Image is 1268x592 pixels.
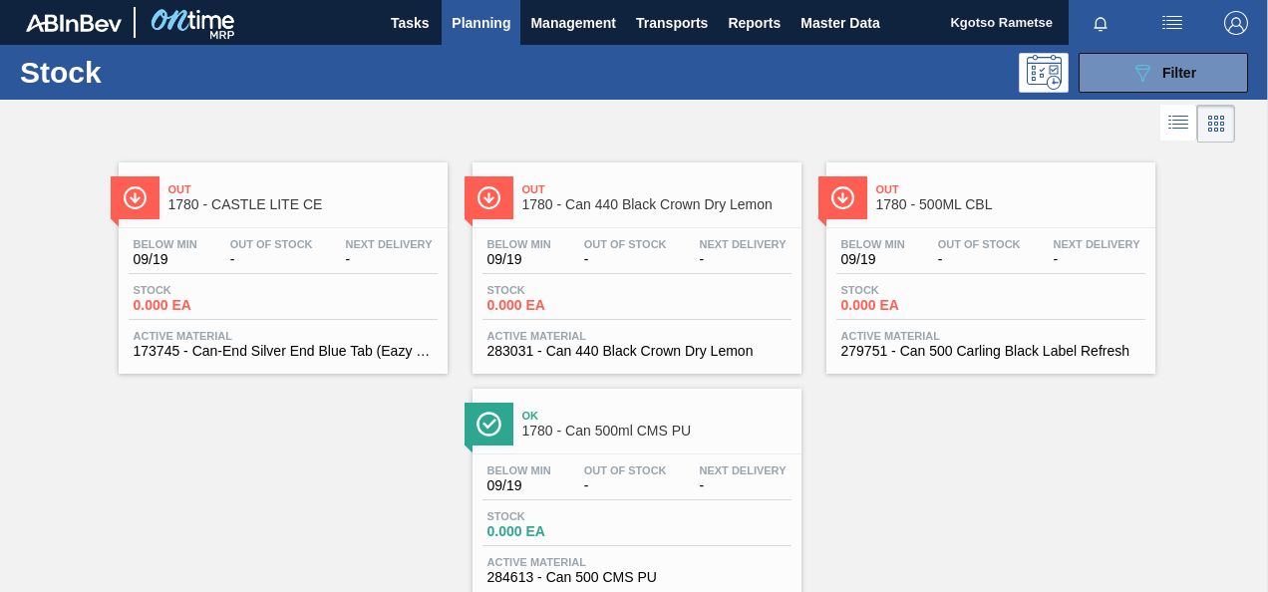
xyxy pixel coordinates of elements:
[20,61,295,84] h1: Stock
[584,252,667,267] span: -
[487,252,551,267] span: 09/19
[487,330,787,342] span: Active Material
[841,238,905,250] span: Below Min
[876,197,1145,212] span: 1780 - 500ML CBL
[1160,11,1184,35] img: userActions
[168,183,438,195] span: Out
[1054,238,1140,250] span: Next Delivery
[938,238,1021,250] span: Out Of Stock
[841,284,981,296] span: Stock
[452,11,510,35] span: Planning
[1160,105,1197,143] div: List Vision
[134,298,273,313] span: 0.000 EA
[728,11,781,35] span: Reports
[700,478,787,493] span: -
[522,410,792,422] span: Ok
[388,11,432,35] span: Tasks
[841,298,981,313] span: 0.000 EA
[487,478,551,493] span: 09/19
[134,238,197,250] span: Below Min
[636,11,708,35] span: Transports
[584,238,667,250] span: Out Of Stock
[700,464,787,476] span: Next Delivery
[811,148,1165,374] a: ÍconeOut1780 - 500ML CBLBelow Min09/19Out Of Stock-Next Delivery-Stock0.000 EAActive Material2797...
[841,330,1140,342] span: Active Material
[1224,11,1248,35] img: Logout
[1197,105,1235,143] div: Card Vision
[800,11,879,35] span: Master Data
[1162,65,1196,81] span: Filter
[522,183,792,195] span: Out
[134,330,433,342] span: Active Material
[487,298,627,313] span: 0.000 EA
[458,148,811,374] a: ÍconeOut1780 - Can 440 Black Crown Dry LemonBelow Min09/19Out Of Stock-Next Delivery-Stock0.000 E...
[700,238,787,250] span: Next Delivery
[487,344,787,359] span: 283031 - Can 440 Black Crown Dry Lemon
[487,464,551,476] span: Below Min
[487,510,627,522] span: Stock
[700,252,787,267] span: -
[584,478,667,493] span: -
[1079,53,1248,93] button: Filter
[876,183,1145,195] span: Out
[487,570,787,585] span: 284613 - Can 500 CMS PU
[1069,9,1132,37] button: Notifications
[841,344,1140,359] span: 279751 - Can 500 Carling Black Label Refresh
[26,14,122,32] img: TNhmsLtSVTkK8tSr43FrP2fwEKptu5GPRR3wAAAABJRU5ErkJggg==
[830,185,855,210] img: Ícone
[1054,252,1140,267] span: -
[134,252,197,267] span: 09/19
[487,238,551,250] span: Below Min
[104,148,458,374] a: ÍconeOut1780 - CASTLE LITE CEBelow Min09/19Out Of Stock-Next Delivery-Stock0.000 EAActive Materia...
[168,197,438,212] span: 1780 - CASTLE LITE CE
[476,185,501,210] img: Ícone
[522,197,792,212] span: 1780 - Can 440 Black Crown Dry Lemon
[123,185,148,210] img: Ícone
[134,284,273,296] span: Stock
[841,252,905,267] span: 09/19
[487,524,627,539] span: 0.000 EA
[476,412,501,437] img: Ícone
[346,252,433,267] span: -
[487,284,627,296] span: Stock
[230,252,313,267] span: -
[522,424,792,439] span: 1780 - Can 500ml CMS PU
[1019,53,1069,93] div: Programming: no user selected
[584,464,667,476] span: Out Of Stock
[230,238,313,250] span: Out Of Stock
[346,238,433,250] span: Next Delivery
[134,344,433,359] span: 173745 - Can-End Silver End Blue Tab (Eazy Snow)
[938,252,1021,267] span: -
[487,556,787,568] span: Active Material
[530,11,616,35] span: Management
